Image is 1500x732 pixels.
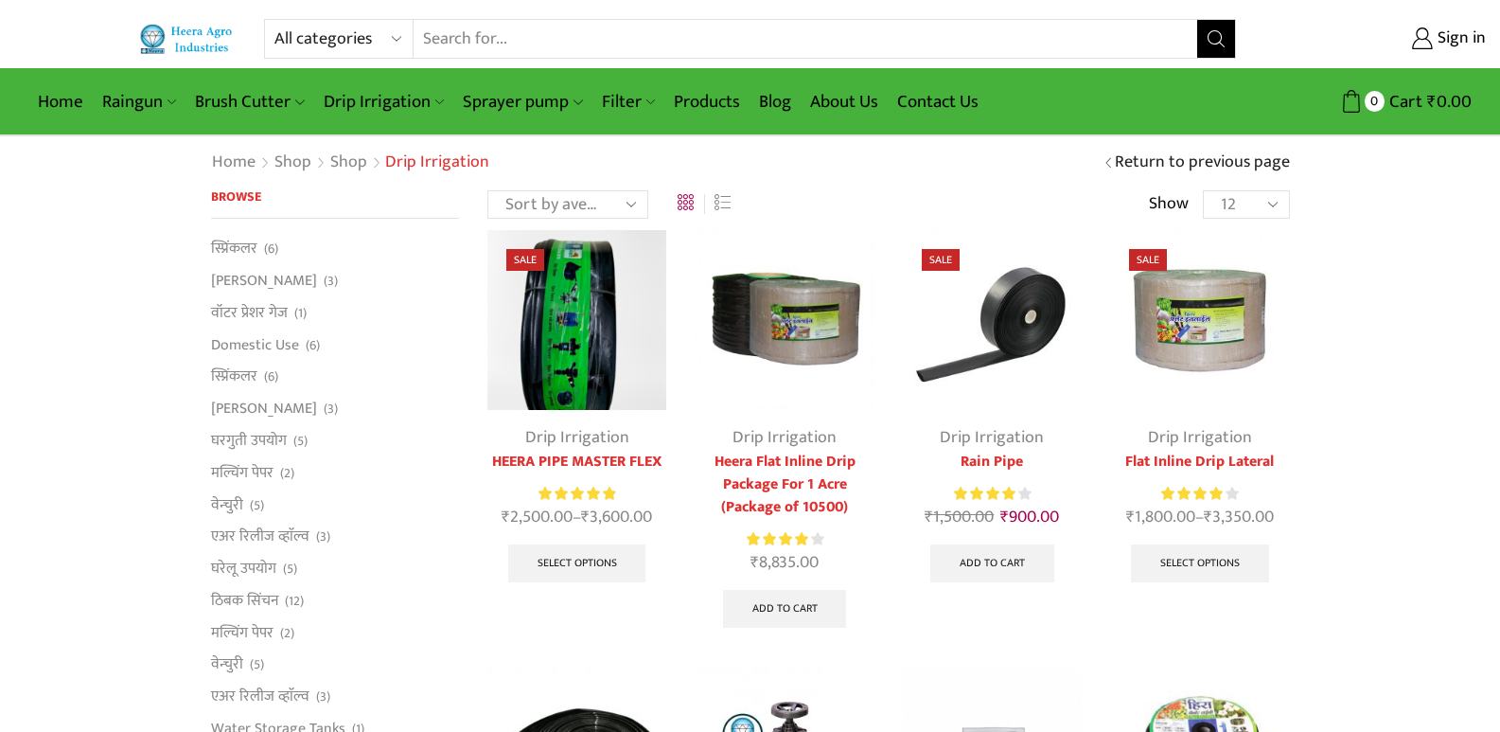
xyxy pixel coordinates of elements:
[750,548,759,577] span: ₹
[211,424,287,456] a: घरगुती उपयोग
[695,451,874,519] a: Heera Flat Inline Drip Package For 1 Acre (Package of 10500)
[695,230,874,409] img: Flat Inline
[487,505,666,530] span: –
[211,616,274,649] a: मल्चिंग पेपर
[324,272,338,291] span: (3)
[508,545,646,582] a: Select options for “HEERA PIPE MASTER FLEX”
[283,560,297,579] span: (5)
[581,503,652,531] bdi: 3,600.00
[538,484,615,504] span: Rated out of 5
[1427,87,1472,116] bdi: 0.00
[487,451,666,473] a: HEERA PIPE MASTER FLEX
[211,649,243,681] a: वेन्चुरी
[1110,505,1289,530] span: –
[922,249,960,271] span: Sale
[93,80,185,124] a: Raingun
[1161,484,1238,504] div: Rated 4.00 out of 5
[250,496,264,515] span: (5)
[925,503,933,531] span: ₹
[954,484,1031,504] div: Rated 4.13 out of 5
[211,296,288,329] a: वॉटर प्रेशर गेज
[903,230,1082,409] img: Heera Rain Pipe
[750,80,801,124] a: Blog
[316,527,330,546] span: (3)
[664,80,750,124] a: Products
[264,240,278,259] span: (6)
[1000,503,1059,531] bdi: 900.00
[453,80,591,124] a: Sprayer pump
[1433,27,1486,51] span: Sign in
[1255,84,1472,119] a: 0 Cart ₹0.00
[750,548,819,577] bdi: 8,835.00
[1000,503,1009,531] span: ₹
[414,20,1196,58] input: Search for...
[1126,503,1135,531] span: ₹
[211,186,261,207] span: Browse
[888,80,988,124] a: Contact Us
[285,592,304,611] span: (12)
[211,151,256,175] a: Home
[723,590,847,628] a: Add to cart: “Heera Flat Inline Drip Package For 1 Acre (Package of 10500)”
[385,152,489,173] h1: Drip Irrigation
[592,80,664,124] a: Filter
[274,151,312,175] a: Shop
[211,681,309,713] a: एअर रिलीज व्हाॅल्व
[211,584,278,616] a: ठिबक सिंचन
[264,367,278,386] span: (6)
[316,687,330,706] span: (3)
[525,423,629,452] a: Drip Irrigation
[1264,22,1486,56] a: Sign in
[502,503,573,531] bdi: 2,500.00
[211,151,489,175] nav: Breadcrumb
[1427,87,1437,116] span: ₹
[250,655,264,674] span: (5)
[1110,230,1289,409] img: Flat Inline Drip Lateral
[293,432,308,451] span: (5)
[294,304,307,323] span: (1)
[1148,423,1252,452] a: Drip Irrigation
[324,400,338,419] span: (3)
[211,553,276,585] a: घरेलू उपयोग
[1149,192,1189,217] span: Show
[211,238,257,264] a: स्प्रिंकलर
[211,393,317,425] a: [PERSON_NAME]
[1385,89,1422,115] span: Cart
[1110,451,1289,473] a: Flat Inline Drip Lateral
[581,503,590,531] span: ₹
[487,190,648,219] select: Shop order
[1129,249,1167,271] span: Sale
[747,529,811,549] span: Rated out of 5
[487,230,666,409] img: Heera Gold Krushi Pipe Black
[1131,545,1269,582] a: Select options for “Flat Inline Drip Lateral”
[538,484,615,504] div: Rated 5.00 out of 5
[211,521,309,553] a: एअर रिलीज व्हाॅल्व
[1204,503,1212,531] span: ₹
[280,464,294,483] span: (2)
[930,545,1054,582] a: Add to cart: “Rain Pipe”
[211,456,274,489] a: मल्चिंग पेपर
[314,80,453,124] a: Drip Irrigation
[940,423,1044,452] a: Drip Irrigation
[1161,484,1223,504] span: Rated out of 5
[1126,503,1195,531] bdi: 1,800.00
[280,624,294,643] span: (2)
[211,489,243,521] a: वेन्चुरी
[954,484,1017,504] span: Rated out of 5
[211,265,317,297] a: [PERSON_NAME]
[28,80,93,124] a: Home
[1115,151,1290,175] a: Return to previous page
[502,503,510,531] span: ₹
[903,451,1082,473] a: Rain Pipe
[211,329,299,361] a: Domestic Use
[747,529,823,549] div: Rated 4.21 out of 5
[801,80,888,124] a: About Us
[1365,91,1385,111] span: 0
[185,80,313,124] a: Brush Cutter
[1197,20,1235,58] button: Search button
[329,151,368,175] a: Shop
[211,361,257,393] a: स्प्रिंकलर
[732,423,837,452] a: Drip Irrigation
[925,503,994,531] bdi: 1,500.00
[1204,503,1274,531] bdi: 3,350.00
[306,336,320,355] span: (6)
